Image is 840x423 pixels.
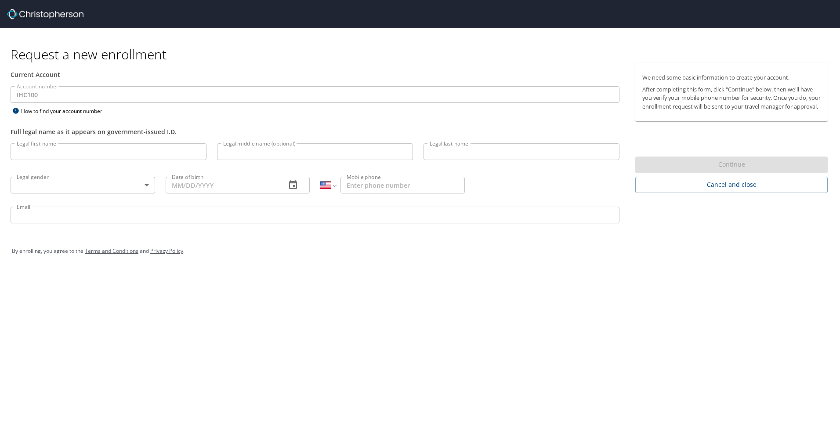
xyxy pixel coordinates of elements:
div: By enrolling, you agree to the and . [12,240,828,262]
a: Privacy Policy [150,247,183,255]
span: Cancel and close [642,179,821,190]
div: How to find your account number [11,106,120,117]
input: Enter phone number [340,177,465,193]
div: Current Account [11,70,619,79]
div: ​ [11,177,155,193]
button: Cancel and close [635,177,828,193]
img: cbt logo [7,9,83,19]
div: Full legal name as it appears on government-issued I.D. [11,127,619,136]
p: After completing this form, click "Continue" below, then we'll have you verify your mobile phone ... [642,85,821,111]
input: MM/DD/YYYY [166,177,279,193]
h1: Request a new enrollment [11,46,835,63]
p: We need some basic information to create your account. [642,73,821,82]
a: Terms and Conditions [85,247,138,255]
